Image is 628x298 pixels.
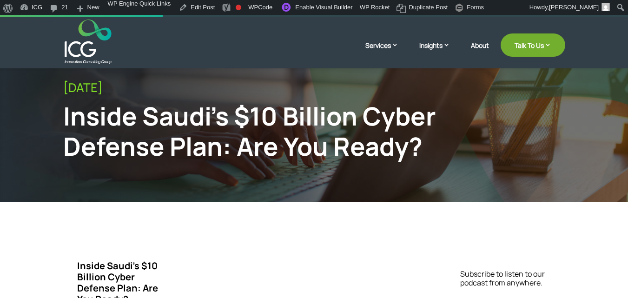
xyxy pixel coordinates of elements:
img: ICG [65,20,112,64]
div: Inside Saudi’s $10 Billion Cyber Defense Plan: Are You Ready? [63,101,450,161]
span: Forms [467,4,484,19]
span: [PERSON_NAME] [549,4,599,11]
span: New [87,4,99,19]
div: Focus keyphrase not set [236,5,241,10]
a: Insights [419,40,459,64]
span: Duplicate Post [409,4,448,19]
p: Subscribe to listen to our podcast from anywhere. [460,270,560,287]
a: About [471,42,489,64]
span: 21 [61,4,68,19]
div: [DATE] [63,80,565,95]
iframe: Chat Widget [582,253,628,298]
a: Talk To Us [501,33,565,57]
a: Services [365,40,408,64]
